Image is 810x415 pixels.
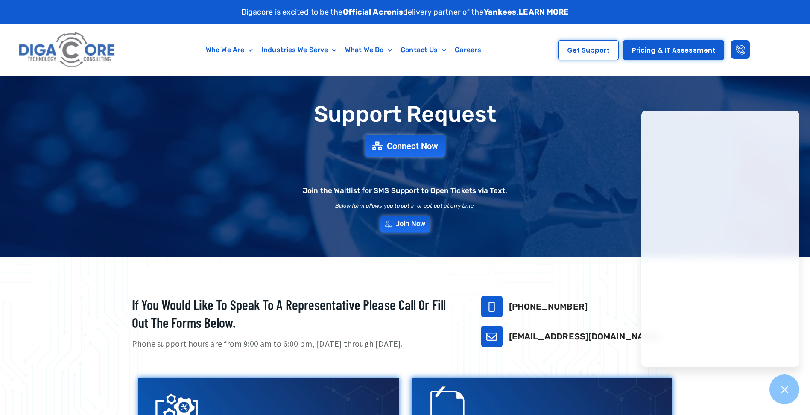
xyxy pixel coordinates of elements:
[641,111,799,367] iframe: Chatgenie Messenger
[257,40,341,60] a: Industries We Serve
[481,326,503,347] a: support@digacore.com
[132,338,460,350] p: Phone support hours are from 9:00 am to 6:00 pm, [DATE] through [DATE].
[343,7,404,17] strong: Official Acronis
[481,296,503,317] a: 732-646-5725
[365,135,445,157] a: Connect Now
[303,187,507,194] h2: Join the Waitlist for SMS Support to Open Tickets via Text.
[623,40,724,60] a: Pricing & IT Assessment
[567,47,610,53] span: Get Support
[132,296,460,331] h2: If you would like to speak to a representative please call or fill out the forms below.
[509,301,588,312] a: [PHONE_NUMBER]
[396,40,450,60] a: Contact Us
[335,203,475,208] h2: Below form allows you to opt in or opt out at any time.
[387,142,438,150] span: Connect Now
[202,40,257,60] a: Who We Are
[632,47,715,53] span: Pricing & IT Assessment
[396,221,425,228] span: Join Now
[159,40,528,60] nav: Menu
[558,40,619,60] a: Get Support
[241,6,569,18] p: Digacore is excited to be the delivery partner of the .
[450,40,485,60] a: Careers
[484,7,517,17] strong: Yankees
[380,216,430,233] a: Join Now
[111,102,700,126] h1: Support Request
[518,7,569,17] a: LEARN MORE
[509,331,659,342] a: [EMAIL_ADDRESS][DOMAIN_NAME]
[16,29,118,72] img: Digacore logo 1
[341,40,396,60] a: What We Do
